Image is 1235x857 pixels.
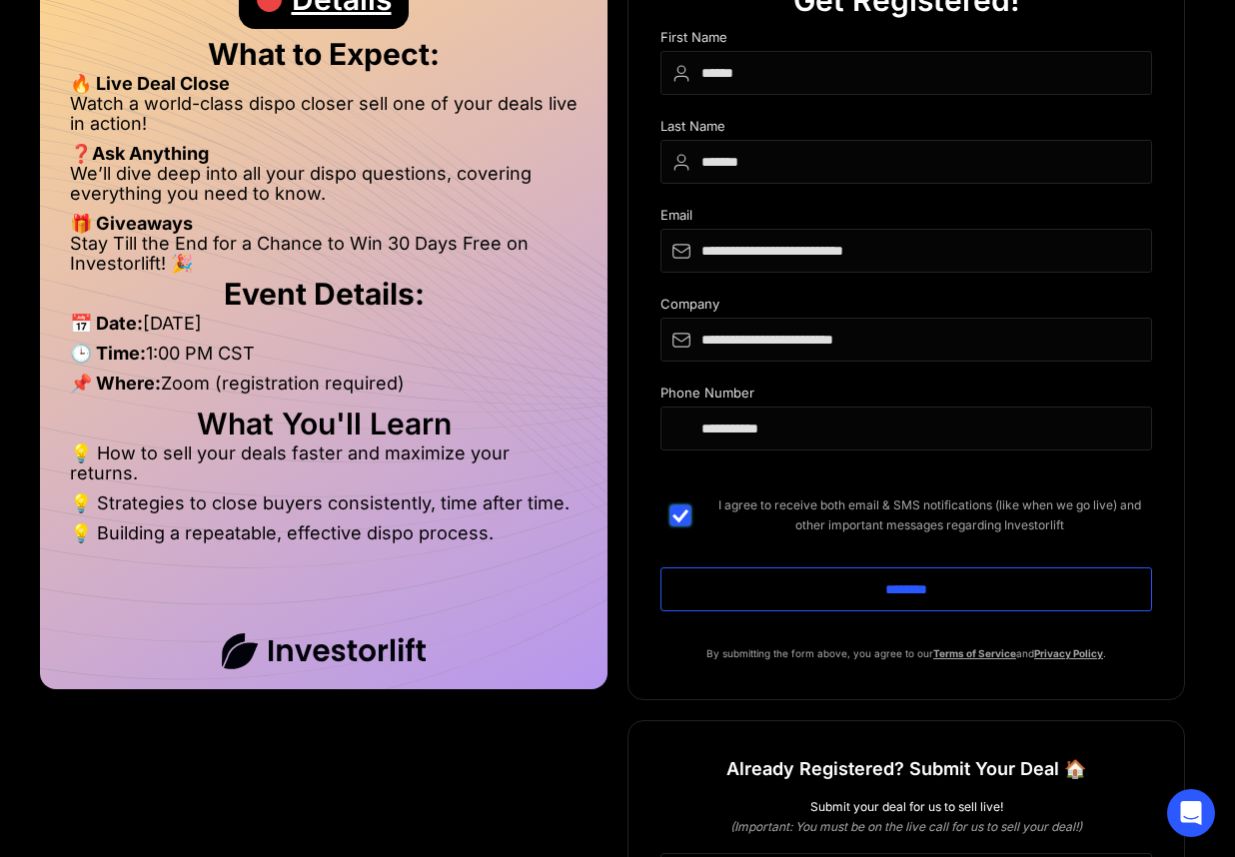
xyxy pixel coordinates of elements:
div: Phone Number [660,386,1152,407]
li: Watch a world-class dispo closer sell one of your deals live in action! [70,94,578,144]
strong: Event Details: [224,276,425,312]
em: (Important: You must be on the live call for us to sell your deal!) [730,819,1082,834]
li: 1:00 PM CST [70,344,578,374]
li: 💡 Strategies to close buyers consistently, time after time. [70,493,578,523]
div: Email [660,208,1152,229]
p: By submitting the form above, you agree to our and . [660,643,1152,663]
h1: Already Registered? Submit Your Deal 🏠 [726,751,1086,787]
strong: What to Expect: [208,36,440,72]
div: Last Name [660,119,1152,140]
strong: 🕒 Time: [70,343,146,364]
li: 💡 How to sell your deals faster and maximize your returns. [70,443,578,493]
li: We’ll dive deep into all your dispo questions, covering everything you need to know. [70,164,578,214]
strong: 🎁 Giveaways [70,213,193,234]
li: 💡 Building a repeatable, effective dispo process. [70,523,578,543]
strong: 📌 Where: [70,373,161,394]
span: I agree to receive both email & SMS notifications (like when we go live) and other important mess... [706,495,1152,535]
a: Terms of Service [933,647,1016,659]
li: Zoom (registration required) [70,374,578,404]
div: Submit your deal for us to sell live! [660,797,1152,817]
h2: What You'll Learn [70,414,578,433]
li: Stay Till the End for a Chance to Win 30 Days Free on Investorlift! 🎉 [70,234,578,274]
strong: ❓Ask Anything [70,143,209,164]
form: DIspo Day Main Form [660,30,1152,643]
div: Open Intercom Messenger [1167,789,1215,837]
a: Privacy Policy [1034,647,1103,659]
li: [DATE] [70,314,578,344]
strong: 🔥 Live Deal Close [70,73,230,94]
div: First Name [660,30,1152,51]
div: Company [660,297,1152,318]
strong: 📅 Date: [70,313,143,334]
